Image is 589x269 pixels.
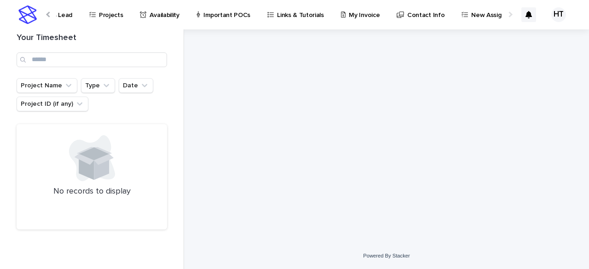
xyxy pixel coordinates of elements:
[17,97,88,111] button: Project ID (if any)
[551,7,566,22] div: HT
[17,78,77,93] button: Project Name
[28,187,156,197] p: No records to display
[119,78,153,93] button: Date
[17,52,167,67] input: Search
[363,253,410,258] a: Powered By Stacker
[17,33,167,43] h1: Your Timesheet
[81,78,115,93] button: Type
[18,6,37,24] img: stacker-logo-s-only.png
